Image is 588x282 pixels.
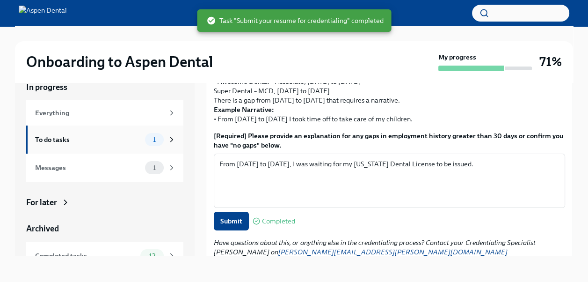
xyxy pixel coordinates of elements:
[206,16,384,25] span: Task "Submit your resume for credentialing" completed
[26,223,183,234] a: Archived
[214,131,565,150] label: [Required] Please provide an explanation for any gaps in employment history greater than 30 days ...
[26,82,183,93] a: In progress
[35,251,137,261] div: Completed tasks
[26,242,183,270] a: Completed tasks12
[147,164,161,171] span: 1
[19,6,67,21] img: Aspen Dental
[35,108,164,118] div: Everything
[278,248,508,256] a: [PERSON_NAME][EMAIL_ADDRESS][PERSON_NAME][DOMAIN_NAME]
[438,52,476,62] strong: My progress
[35,134,141,145] div: To do tasks
[220,216,242,226] span: Submit
[214,67,565,124] p: • Awesome Dental – Associate, [DATE] to [DATE] Super Dental – MCD, [DATE] to [DATE] There is a ga...
[214,238,536,256] em: Have questions about this, or anything else in the credentialing process? Contact your Credential...
[26,154,183,182] a: Messages1
[539,53,562,70] h3: 71%
[26,126,183,154] a: To do tasks1
[35,163,141,173] div: Messages
[26,197,183,208] a: For later
[262,218,295,225] span: Completed
[26,197,57,208] div: For later
[214,212,249,230] button: Submit
[147,136,161,143] span: 1
[26,100,183,126] a: Everything
[143,252,160,260] span: 12
[214,105,274,114] strong: Example Narrative:
[219,158,559,203] textarea: From [DATE] to [DATE], I was waiting for my [US_STATE] Dental License to be issued.
[26,52,213,71] h2: Onboarding to Aspen Dental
